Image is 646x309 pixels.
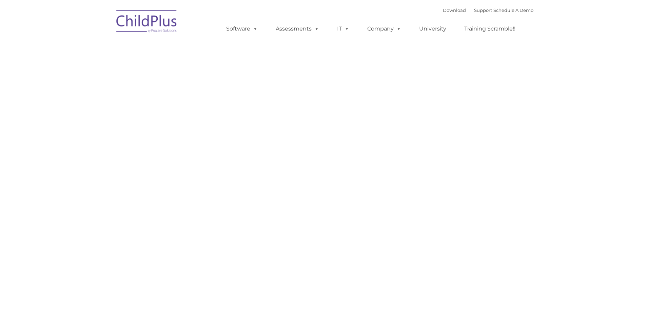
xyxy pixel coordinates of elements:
[360,22,408,36] a: Company
[219,22,265,36] a: Software
[330,22,356,36] a: IT
[113,5,181,39] img: ChildPlus by Procare Solutions
[412,22,453,36] a: University
[443,7,533,13] font: |
[269,22,326,36] a: Assessments
[474,7,492,13] a: Support
[443,7,466,13] a: Download
[493,7,533,13] a: Schedule A Demo
[457,22,522,36] a: Training Scramble!!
